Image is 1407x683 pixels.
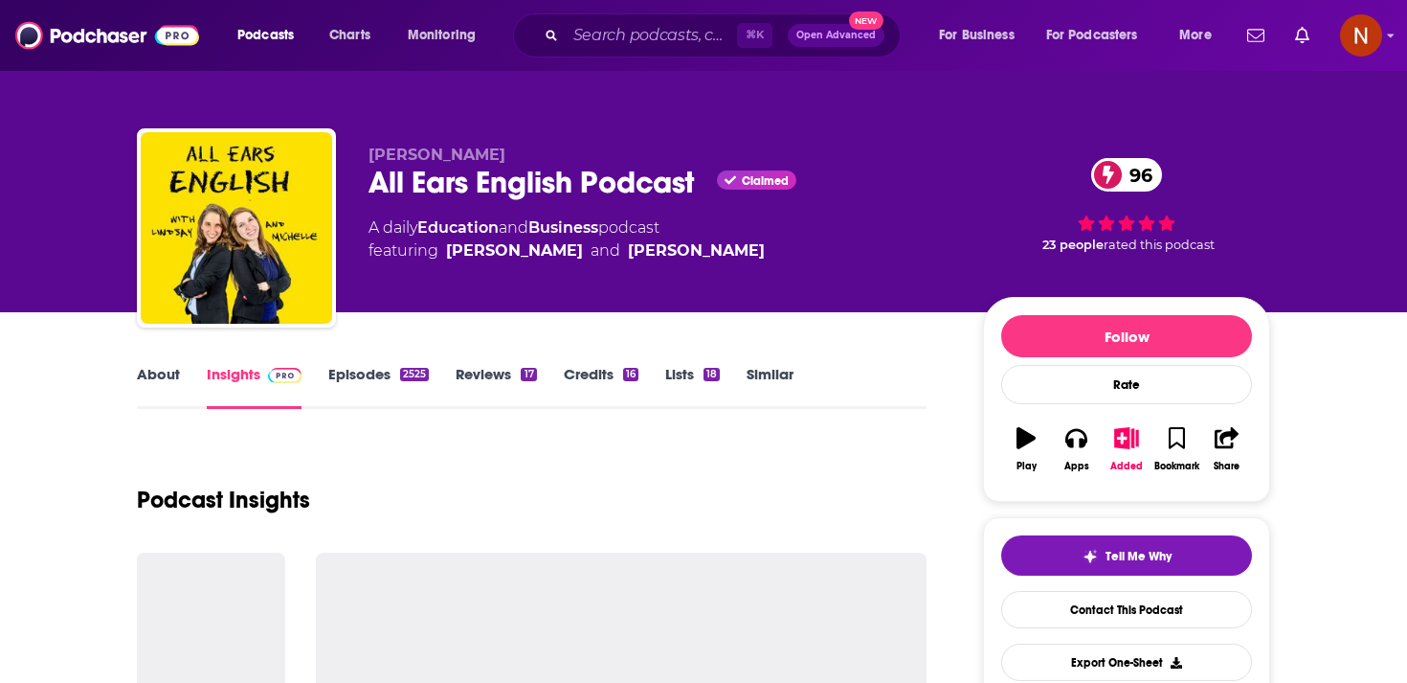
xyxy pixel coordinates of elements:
div: Apps [1064,461,1089,472]
a: 96 [1091,158,1162,192]
img: User Profile [1340,14,1382,57]
span: For Business [939,22,1015,49]
span: 96 [1110,158,1162,192]
div: 2525 [400,368,429,381]
a: Episodes2525 [328,365,429,409]
img: tell me why sparkle [1083,549,1098,564]
a: Credits16 [564,365,638,409]
h1: Podcast Insights [137,486,310,514]
span: and [591,239,620,262]
button: Export One-Sheet [1001,644,1252,681]
a: InsightsPodchaser Pro [207,365,301,409]
a: Charts [317,20,382,51]
button: Show profile menu [1340,14,1382,57]
button: Play [1001,415,1051,484]
span: More [1179,22,1212,49]
a: Lindsay McMahon [628,239,765,262]
a: About [137,365,180,409]
button: Added [1102,415,1151,484]
input: Search podcasts, credits, & more... [566,20,737,51]
button: open menu [394,20,501,51]
button: Follow [1001,315,1252,357]
div: Play [1016,461,1037,472]
span: Open Advanced [796,31,876,40]
button: open menu [224,20,319,51]
span: For Podcasters [1046,22,1138,49]
div: A daily podcast [368,216,765,262]
span: Monitoring [408,22,476,49]
button: Apps [1051,415,1101,484]
div: Added [1110,461,1143,472]
a: Michelle Kaplan [446,239,583,262]
img: All Ears English Podcast [141,132,332,324]
span: Charts [329,22,370,49]
button: Bookmark [1151,415,1201,484]
span: rated this podcast [1104,238,1215,252]
span: and [499,218,528,237]
span: [PERSON_NAME] [368,146,505,164]
button: Open AdvancedNew [788,24,884,47]
img: Podchaser Pro [268,368,301,383]
button: Share [1202,415,1252,484]
div: 17 [521,368,536,381]
div: Rate [1001,365,1252,404]
div: Share [1214,461,1239,472]
a: Business [528,218,598,237]
span: Podcasts [237,22,294,49]
div: 16 [623,368,638,381]
button: open menu [1166,20,1236,51]
img: Podchaser - Follow, Share and Rate Podcasts [15,17,199,54]
a: Show notifications dropdown [1239,19,1272,52]
div: Search podcasts, credits, & more... [531,13,919,57]
span: Logged in as AdelNBM [1340,14,1382,57]
div: 96 23 peoplerated this podcast [983,146,1270,264]
a: Show notifications dropdown [1287,19,1317,52]
span: Claimed [742,176,789,186]
span: 23 people [1042,238,1104,252]
a: Similar [747,365,793,409]
div: Bookmark [1154,461,1199,472]
a: Education [417,218,499,237]
button: tell me why sparkleTell Me Why [1001,535,1252,576]
button: open menu [1034,20,1166,51]
a: Contact This Podcast [1001,591,1252,628]
span: New [849,11,883,30]
button: open menu [926,20,1038,51]
span: Tell Me Why [1105,549,1172,564]
span: ⌘ K [737,23,772,48]
span: featuring [368,239,765,262]
div: 18 [703,368,720,381]
a: Lists18 [665,365,720,409]
a: Reviews17 [456,365,536,409]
